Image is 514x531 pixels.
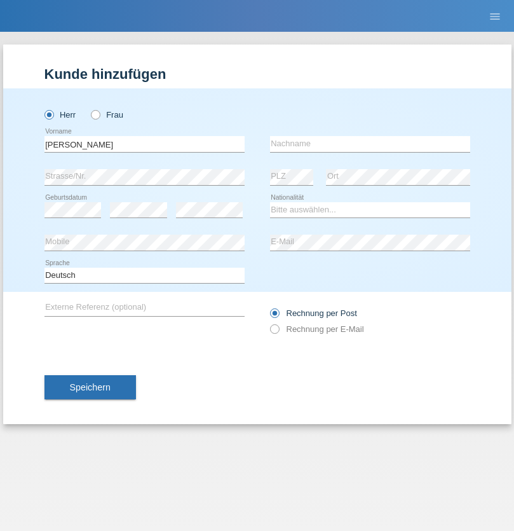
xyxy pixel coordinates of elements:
[489,10,501,23] i: menu
[91,110,123,120] label: Frau
[270,308,357,318] label: Rechnung per Post
[44,375,136,399] button: Speichern
[270,324,278,340] input: Rechnung per E-Mail
[91,110,99,118] input: Frau
[270,308,278,324] input: Rechnung per Post
[270,324,364,334] label: Rechnung per E-Mail
[70,382,111,392] span: Speichern
[482,12,508,20] a: menu
[44,110,53,118] input: Herr
[44,66,470,82] h1: Kunde hinzufügen
[44,110,76,120] label: Herr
